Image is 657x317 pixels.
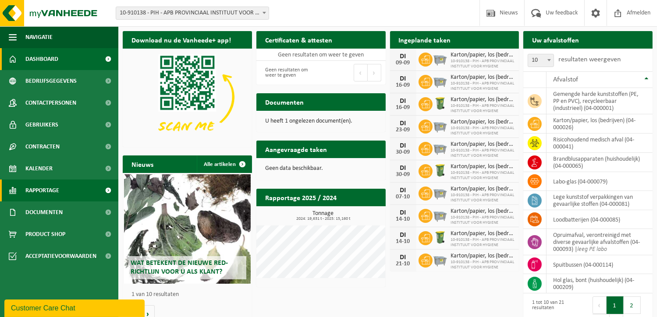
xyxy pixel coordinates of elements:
span: Product Shop [25,223,65,245]
span: 10-910138 - PIH - APB PROVINCIAAL INSTITUUT VOOR HYGIENE [451,237,515,248]
p: Geen data beschikbaar. [265,166,377,172]
span: 10-910138 - PIH - APB PROVINCIAAL INSTITUUT VOOR HYGIENE [451,126,515,136]
div: 14-10 [394,216,412,222]
span: 10-910138 - PIH - APB PROVINCIAAL INSTITUUT VOOR HYGIENE [451,103,515,114]
button: Previous [354,64,368,81]
div: DI [394,120,412,127]
img: WB-0240-HPE-GN-50 [433,96,447,111]
td: spuitbussen (04-000114) [547,255,653,274]
span: Navigatie [25,26,53,48]
img: WB-2500-GAL-GY-01 [433,208,447,222]
td: opruimafval, verontreinigd met diverse gevaarlijke afvalstoffen (04-000093) | [547,229,653,255]
div: DI [394,75,412,82]
div: DI [394,254,412,261]
button: Next [368,64,381,81]
span: 10-910138 - PIH - APB PROVINCIAAL INSTITUUT VOOR HYGIENE [451,148,515,158]
div: Geen resultaten om weer te geven [261,63,316,82]
span: Karton/papier, los (bedrijven) [451,186,515,193]
td: hol glas, bont (huishoudelijk) (04-000209) [547,274,653,293]
div: 16-09 [394,105,412,111]
td: risicohoudend medisch afval (04-000041) [547,134,653,153]
div: DI [394,232,412,239]
img: WB-0240-HPE-GN-50 [433,230,447,245]
div: DI [394,209,412,216]
div: DI [394,53,412,60]
div: 14-10 [394,239,412,245]
img: WB-2500-GAL-GY-01 [433,252,447,267]
td: gemengde harde kunststoffen (PE, PP en PVC), recycleerbaar (industrieel) (04-000001) [547,88,653,114]
img: WB-2500-GAL-GY-01 [433,141,447,155]
img: WB-2500-GAL-GY-01 [433,118,447,133]
div: 30-09 [394,149,412,155]
img: WB-2500-GAL-GY-01 [433,51,447,66]
iframe: chat widget [4,298,146,317]
span: Karton/papier, los (bedrijven) [451,74,515,81]
label: resultaten weergeven [558,56,621,63]
img: WB-0240-HPE-GN-50 [433,163,447,178]
i: leeg PE labo [577,246,607,253]
span: Gebruikers [25,114,58,136]
h2: Aangevraagde taken [256,141,336,158]
a: Alle artikelen [197,155,251,173]
span: Rapportage [25,180,59,201]
td: loodbatterijen (04-000085) [547,210,653,229]
div: DI [394,142,412,149]
h2: Rapportage 2025 / 2024 [256,189,345,206]
td: lege kunststof verpakkingen van gevaarlijke stoffen (04-000081) [547,191,653,210]
span: Karton/papier, los (bedrijven) [451,52,515,59]
span: Karton/papier, los (bedrijven) [451,253,515,260]
span: Bedrijfsgegevens [25,70,77,92]
div: DI [394,98,412,105]
h2: Uw afvalstoffen [523,31,588,48]
p: 1 van 10 resultaten [131,292,248,298]
div: 09-09 [394,60,412,66]
h2: Download nu de Vanheede+ app! [123,31,240,48]
span: 2024: 19,631 t - 2025: 15,160 t [261,217,386,221]
h2: Ingeplande taken [390,31,460,48]
span: Kalender [25,158,53,180]
div: 07-10 [394,194,412,200]
span: 10 [528,54,554,67]
span: Documenten [25,201,63,223]
div: 30-09 [394,172,412,178]
span: Contactpersonen [25,92,76,114]
span: Karton/papier, los (bedrijven) [451,96,515,103]
span: Contracten [25,136,60,158]
button: 2 [624,296,641,314]
td: karton/papier, los (bedrijven) (04-000026) [547,114,653,134]
span: Karton/papier, los (bedrijven) [451,208,515,215]
span: Karton/papier, los (bedrijven) [451,119,515,126]
button: Previous [593,296,607,314]
span: Dashboard [25,48,58,70]
span: 10-910138 - PIH - APB PROVINCIAAL INSTITUUT VOOR HYGIENE [451,193,515,203]
span: Wat betekent de nieuwe RED-richtlijn voor u als klant? [131,260,228,275]
a: Bekijk rapportage [320,206,385,223]
span: 10 [528,54,554,67]
span: 10-910138 - PIH - APB PROVINCIAAL INSTITUUT VOOR HYGIENE [451,215,515,225]
p: U heeft 1 ongelezen document(en). [265,118,377,124]
span: 10-910138 - PIH - APB PROVINCIAAL INSTITUUT VOOR HYGIENE - ANTWERPEN [116,7,269,20]
h2: Nieuws [123,155,162,173]
span: 10-910138 - PIH - APB PROVINCIAAL INSTITUUT VOOR HYGIENE [451,59,515,69]
h3: Tonnage [261,211,386,221]
a: Wat betekent de nieuwe RED-richtlijn voor u als klant? [124,174,251,284]
div: 16-09 [394,82,412,88]
span: Acceptatievoorwaarden [25,245,96,267]
td: brandblusapparaten (huishoudelijk) (04-000065) [547,153,653,172]
img: WB-2500-GAL-GY-01 [433,74,447,88]
span: 10-910138 - PIH - APB PROVINCIAAL INSTITUUT VOOR HYGIENE [451,81,515,92]
span: 10-910138 - PIH - APB PROVINCIAAL INSTITUUT VOOR HYGIENE - ANTWERPEN [116,7,269,19]
span: 10-910138 - PIH - APB PROVINCIAAL INSTITUUT VOOR HYGIENE [451,260,515,270]
span: Karton/papier, los (bedrijven) [451,141,515,148]
span: Karton/papier, los (bedrijven) [451,230,515,237]
div: 23-09 [394,127,412,133]
td: labo-glas (04-000079) [547,172,653,191]
div: DI [394,187,412,194]
span: Karton/papier, los (bedrijven) [451,163,515,170]
span: 10-910138 - PIH - APB PROVINCIAAL INSTITUUT VOOR HYGIENE [451,170,515,181]
button: 1 [607,296,624,314]
h2: Documenten [256,93,313,110]
img: WB-2500-GAL-GY-01 [433,185,447,200]
div: 21-10 [394,261,412,267]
